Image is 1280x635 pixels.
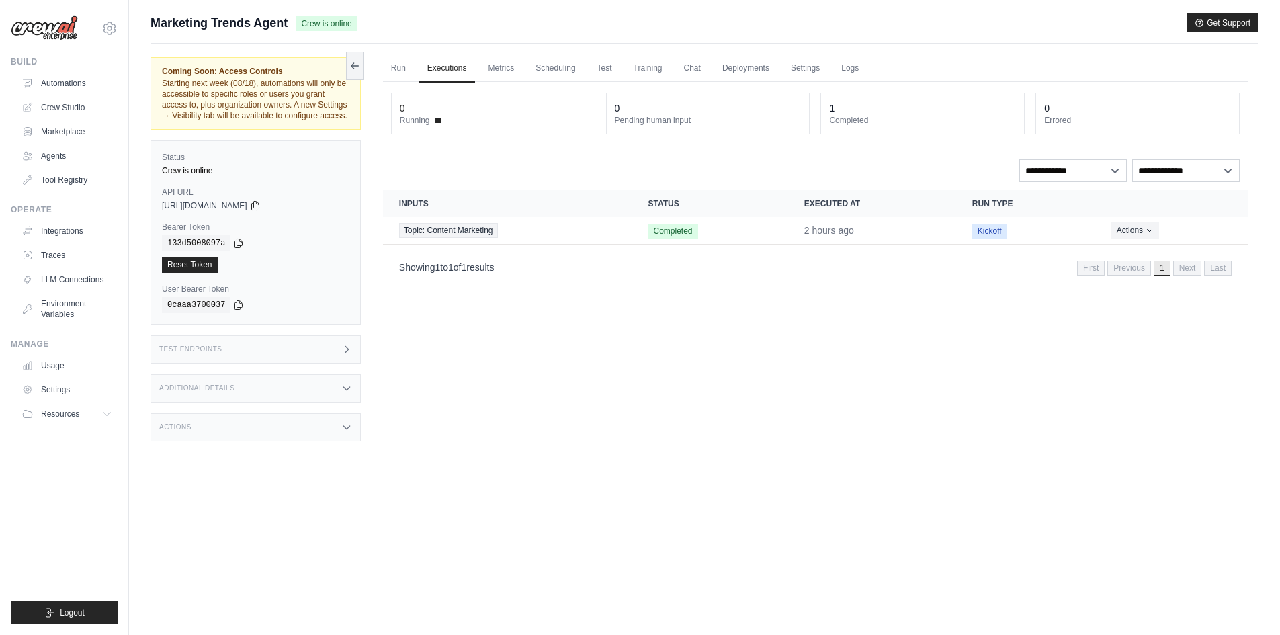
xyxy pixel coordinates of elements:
[162,235,230,251] code: 133d5008097a
[1107,261,1151,276] span: Previous
[16,220,118,242] a: Integrations
[1077,261,1232,276] nav: Pagination
[833,54,867,83] a: Logs
[480,54,523,83] a: Metrics
[589,54,620,83] a: Test
[16,145,118,167] a: Agents
[60,607,85,618] span: Logout
[399,261,495,274] p: Showing to of results
[162,222,349,232] label: Bearer Token
[162,284,349,294] label: User Bearer Token
[11,56,118,67] div: Build
[383,190,1248,284] section: Crew executions table
[41,409,79,419] span: Resources
[448,262,454,273] span: 1
[788,190,956,217] th: Executed at
[11,601,118,624] button: Logout
[16,97,118,118] a: Crew Studio
[1044,115,1231,126] dt: Errored
[16,121,118,142] a: Marketplace
[16,403,118,425] button: Resources
[11,204,118,215] div: Operate
[972,224,1007,239] span: Kickoff
[435,262,441,273] span: 1
[1173,261,1202,276] span: Next
[162,165,349,176] div: Crew is online
[632,190,788,217] th: Status
[16,293,118,325] a: Environment Variables
[16,379,118,400] a: Settings
[16,73,118,94] a: Automations
[162,200,247,211] span: [URL][DOMAIN_NAME]
[16,355,118,376] a: Usage
[461,262,466,273] span: 1
[714,54,777,83] a: Deployments
[1187,13,1258,32] button: Get Support
[11,339,118,349] div: Manage
[162,152,349,163] label: Status
[151,13,288,32] span: Marketing Trends Agent
[162,66,349,77] span: Coming Soon: Access Controls
[162,187,349,198] label: API URL
[162,297,230,313] code: 0caaa3700037
[829,115,1016,126] dt: Completed
[1044,101,1050,115] div: 0
[400,101,405,115] div: 0
[296,16,357,31] span: Crew is online
[399,223,498,238] span: Topic: Content Marketing
[159,345,222,353] h3: Test Endpoints
[383,250,1248,284] nav: Pagination
[1077,261,1105,276] span: First
[159,423,191,431] h3: Actions
[1204,261,1232,276] span: Last
[527,54,583,83] a: Scheduling
[1154,261,1170,276] span: 1
[383,54,414,83] a: Run
[419,54,475,83] a: Executions
[804,225,854,236] time: August 17, 2025 at 19:09 GMT-5
[1111,222,1159,239] button: Actions for execution
[16,269,118,290] a: LLM Connections
[648,224,698,239] span: Completed
[16,245,118,266] a: Traces
[615,115,802,126] dt: Pending human input
[399,223,616,238] a: View execution details for Topic
[783,54,828,83] a: Settings
[829,101,835,115] div: 1
[615,101,620,115] div: 0
[400,115,430,126] span: Running
[956,190,1095,217] th: Run Type
[626,54,671,83] a: Training
[162,257,218,273] a: Reset Token
[676,54,709,83] a: Chat
[383,190,632,217] th: Inputs
[16,169,118,191] a: Tool Registry
[162,79,347,120] span: Starting next week (08/18), automations will only be accessible to specific roles or users you gr...
[11,15,78,41] img: Logo
[159,384,234,392] h3: Additional Details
